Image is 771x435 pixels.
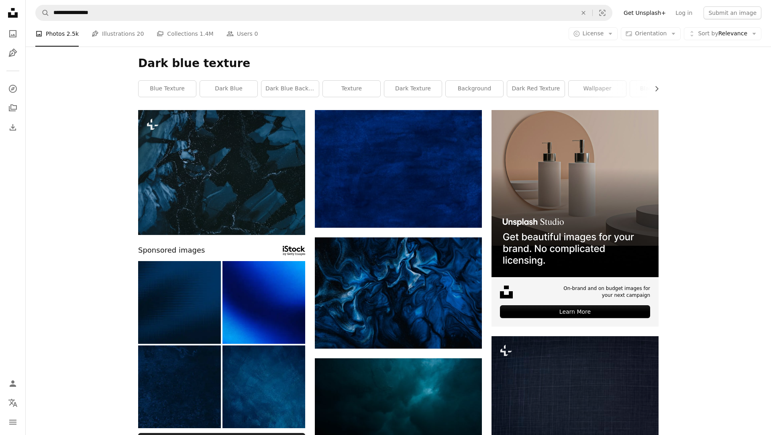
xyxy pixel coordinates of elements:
[138,345,221,428] img: Background Navy Blue Black Grunge Textured Abstract Stucco Concrete Dark Wall Minimalism Pattern
[254,29,258,38] span: 0
[492,110,659,327] a: On-brand and on budget images for your next campaignLearn More
[35,5,612,21] form: Find visuals sitewide
[492,110,659,277] img: file-1715714113747-b8b0561c490eimage
[684,27,761,40] button: Sort byRelevance
[704,6,761,19] button: Submit an image
[315,165,482,172] a: blue textile in close up photography
[36,5,49,20] button: Search Unsplash
[226,21,258,47] a: Users 0
[5,119,21,135] a: Download History
[649,81,659,97] button: scroll list to the right
[630,81,687,97] a: black texture
[446,81,503,97] a: background
[200,81,257,97] a: dark blue
[138,110,305,235] img: a close up of a black and blue background
[621,27,681,40] button: Orientation
[137,29,144,38] span: 20
[138,56,659,71] h1: Dark blue texture
[698,30,718,37] span: Sort by
[315,289,482,296] a: blue and black abstract painting
[315,417,482,424] a: a large body of water under a cloudy sky
[500,286,513,298] img: file-1631678316303-ed18b8b5cb9cimage
[5,395,21,411] button: Language
[200,29,213,38] span: 1.4M
[138,261,221,344] img: Navy Blue Black Wave Pixelated Pattern Abstract Sea Luxury Background Ombre Dark Blue Futuristic ...
[5,45,21,61] a: Illustrations
[261,81,319,97] a: dark blue background
[569,81,626,97] a: wallpaper
[635,30,667,37] span: Orientation
[698,30,747,38] span: Relevance
[558,285,650,299] span: On-brand and on budget images for your next campaign
[157,21,213,47] a: Collections 1.4M
[5,376,21,392] a: Log in / Sign up
[222,261,305,344] img: Black dark navy cobalt blue white abstract background. Color gradient ombre. Noise grain mesh. Li...
[5,414,21,430] button: Menu
[619,6,671,19] a: Get Unsplash+
[5,81,21,97] a: Explore
[138,245,205,256] span: Sponsored images
[569,27,618,40] button: License
[507,81,565,97] a: dark red texture
[593,5,612,20] button: Visual search
[5,26,21,42] a: Photos
[139,81,196,97] a: blue texture
[92,21,144,47] a: Illustrations 20
[583,30,604,37] span: License
[323,81,380,97] a: texture
[222,345,305,428] img: Dark blue grunge background
[492,388,659,395] a: Dark dyed fabric textured backdrop
[671,6,697,19] a: Log in
[384,81,442,97] a: dark texture
[315,237,482,349] img: blue and black abstract painting
[5,100,21,116] a: Collections
[315,110,482,228] img: blue textile in close up photography
[500,305,650,318] div: Learn More
[575,5,592,20] button: Clear
[138,169,305,176] a: a close up of a black and blue background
